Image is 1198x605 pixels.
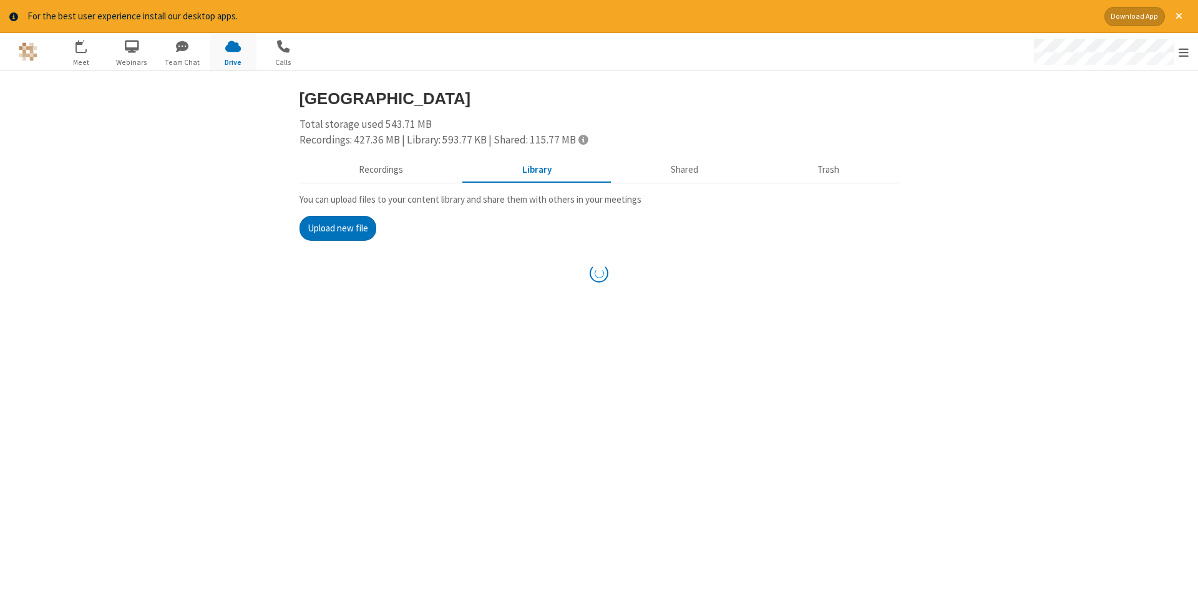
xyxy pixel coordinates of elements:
button: Shared during meetings [611,158,758,181]
span: Meet [58,57,105,68]
span: Drive [210,57,256,68]
img: QA Selenium DO NOT DELETE OR CHANGE [19,42,37,61]
div: For the best user experience install our desktop apps. [27,9,1095,24]
button: Upload new file [299,216,376,241]
button: Logo [4,33,51,70]
div: Total storage used 543.71 MB [299,117,899,148]
div: Recordings: 427.36 MB | Library: 593.77 KB | Shared: 115.77 MB [299,132,899,148]
span: Webinars [109,57,155,68]
h3: [GEOGRAPHIC_DATA] [299,90,899,107]
span: Totals displayed include files that have been moved to the trash. [578,134,588,145]
div: 13 [82,40,94,49]
span: Team Chat [159,57,206,68]
button: Download App [1104,7,1165,26]
button: Trash [758,158,899,181]
button: Close alert [1169,7,1189,26]
button: Content library [463,158,611,181]
button: Recorded meetings [299,158,463,181]
span: Calls [260,57,307,68]
div: Open menu [1022,33,1198,70]
p: You can upload files to your content library and share them with others in your meetings [299,193,899,207]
